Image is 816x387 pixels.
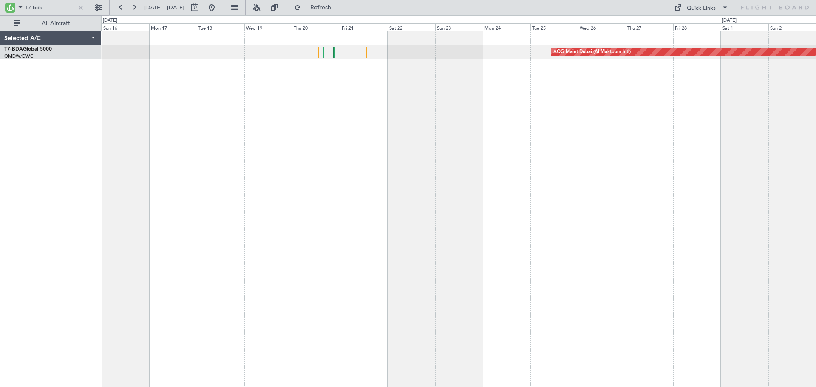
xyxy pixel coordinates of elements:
div: Wed 19 [244,23,292,31]
input: A/C (Reg. or Type) [26,1,75,14]
div: [DATE] [722,17,737,24]
button: Quick Links [670,1,733,14]
div: Mon 17 [149,23,197,31]
button: Refresh [290,1,341,14]
span: Refresh [303,5,339,11]
div: [DATE] [103,17,117,24]
div: Thu 20 [292,23,340,31]
div: Tue 25 [530,23,578,31]
a: OMDW/DWC [4,53,34,59]
span: All Aircraft [22,20,90,26]
div: AOG Maint Dubai (Al Maktoum Intl) [553,46,631,59]
div: Sat 1 [721,23,768,31]
div: Fri 28 [673,23,721,31]
div: Wed 26 [578,23,626,31]
div: Quick Links [687,4,716,13]
div: Thu 27 [626,23,673,31]
div: Fri 21 [340,23,388,31]
div: Sun 2 [768,23,816,31]
a: T7-BDAGlobal 5000 [4,47,52,52]
button: All Aircraft [9,17,92,30]
div: Mon 24 [483,23,530,31]
div: Sun 23 [435,23,483,31]
span: T7-BDA [4,47,23,52]
div: Sun 16 [102,23,149,31]
span: [DATE] - [DATE] [144,4,184,11]
div: Tue 18 [197,23,244,31]
div: Sat 22 [388,23,435,31]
